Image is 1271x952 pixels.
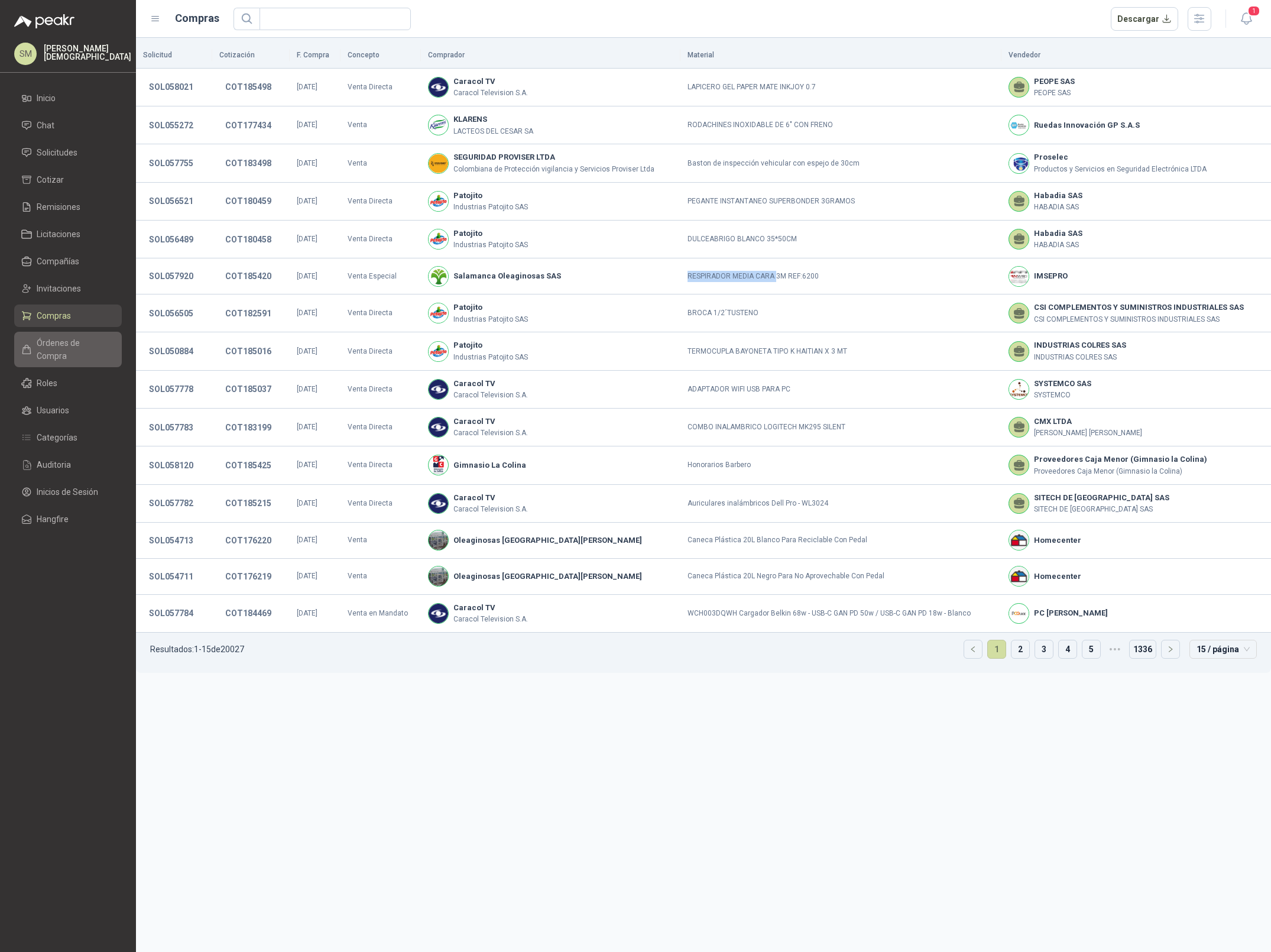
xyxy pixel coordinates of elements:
td: DULCEABRIGO BLANCO 35*50CM [680,221,1001,258]
a: Invitaciones [14,277,122,300]
td: BROCA 1/2´TUSTENO [680,294,1001,332]
img: Company Logo [429,494,448,513]
p: [PERSON_NAME] [DEMOGRAPHIC_DATA] [44,44,131,61]
span: [DATE] [297,609,317,617]
a: Usuarios [14,399,122,422]
img: Logo peakr [14,14,74,28]
p: Caracol Television S.A. [453,504,528,515]
a: Categorías [14,426,122,449]
button: COT185498 [219,76,277,98]
li: Página anterior [964,640,983,659]
button: SOL056521 [143,190,199,212]
b: Oleaginosas [GEOGRAPHIC_DATA][PERSON_NAME] [453,535,642,546]
button: SOL057784 [143,603,199,624]
b: Proveedores Caja Menor (Gimnasio la Colina) [1034,454,1207,465]
td: RESPIRADOR MEDIA CARA 3M REF:6200 [680,258,1001,294]
p: Productos y Servicios en Seguridad Electrónica LTDA [1034,164,1207,175]
span: left [970,646,977,653]
span: [DATE] [297,159,317,167]
li: 4 [1058,640,1077,659]
img: Company Logo [429,566,448,586]
a: Roles [14,372,122,394]
button: COT177434 [219,115,277,136]
button: COT183199 [219,417,277,438]
a: Licitaciones [14,223,122,245]
img: Company Logo [429,267,448,286]
p: Caracol Television S.A. [453,88,528,99]
td: Baston de inspección vehicular con espejo de 30cm [680,144,1001,182]
img: Company Logo [429,604,448,623]
b: KLARENS [453,114,533,125]
b: PC [PERSON_NAME] [1034,607,1108,619]
td: Venta Directa [341,409,421,446]
button: COT185037 [219,378,277,400]
a: Compañías [14,250,122,273]
button: SOL057783 [143,417,199,438]
th: Concepto [341,43,421,69]
td: Venta [341,144,421,182]
button: COT182591 [219,303,277,324]
a: 3 [1035,640,1053,658]
img: Company Logo [1009,115,1029,135]
td: LAPICERO GEL PAPER MATE INKJOY 0.7 [680,69,1001,106]
img: Company Logo [429,380,448,399]
td: Venta [341,523,421,559]
button: SOL056505 [143,303,199,324]
p: Caracol Television S.A. [453,428,528,439]
a: Órdenes de Compra [14,332,122,367]
span: [DATE] [297,499,317,507]
b: CMX LTDA [1034,416,1142,428]
th: F. Compra [290,43,340,69]
b: Patojito [453,339,528,351]
b: INDUSTRIAS COLRES SAS [1034,339,1126,351]
p: Industrias Patojito SAS [453,314,528,325]
b: Caracol TV [453,76,528,88]
button: SOL057920 [143,265,199,287]
span: Licitaciones [37,228,80,241]
a: Cotizar [14,169,122,191]
b: Gimnasio La Colina [453,459,526,471]
b: Caracol TV [453,602,528,614]
button: SOL057778 [143,378,199,400]
button: COT180458 [219,229,277,250]
td: Venta en Mandato [341,595,421,633]
button: Descargar [1111,7,1179,31]
td: Venta Directa [341,183,421,221]
img: Company Logo [429,229,448,249]
p: Industrias Patojito SAS [453,202,528,213]
th: Material [680,43,1001,69]
b: Oleaginosas [GEOGRAPHIC_DATA][PERSON_NAME] [453,571,642,582]
span: Inicios de Sesión [37,485,98,498]
button: SOL050884 [143,341,199,362]
span: [DATE] [297,461,317,469]
p: CSI COMPLEMENTOS Y SUMINISTROS INDUSTRIALES SAS [1034,314,1244,325]
span: Chat [37,119,54,132]
td: TERMOCUPLA BAYONETA TIPO K HAITIAN X 3 MT [680,332,1001,370]
li: 2 [1011,640,1030,659]
span: [DATE] [297,347,317,355]
td: Venta Directa [341,446,421,484]
div: tamaño de página [1189,640,1257,659]
button: SOL058021 [143,76,199,98]
button: COT180459 [219,190,277,212]
img: Company Logo [1009,530,1029,550]
b: Salamanca Oleaginosas SAS [453,270,561,282]
td: Venta Directa [341,69,421,106]
button: SOL057755 [143,153,199,174]
img: Company Logo [429,192,448,211]
a: Auditoria [14,454,122,476]
b: SITECH DE [GEOGRAPHIC_DATA] SAS [1034,492,1169,504]
button: COT176219 [219,566,277,587]
b: Ruedas Innovación GP S.A.S [1034,119,1140,131]
td: Venta [341,106,421,144]
span: [DATE] [297,536,317,544]
img: Company Logo [1009,380,1029,399]
button: 1 [1236,8,1257,30]
th: Solicitud [136,43,212,69]
span: Órdenes de Compra [37,336,111,362]
a: Hangfire [14,508,122,530]
img: Company Logo [1009,604,1029,623]
td: PEGANTE INSTANTANEO SUPERBONDER 3GRAMOS [680,183,1001,221]
p: Resultados: 1 - 15 de 20027 [150,645,244,653]
td: COMBO INALAMBRICO LOGITECH MK295 SILENT [680,409,1001,446]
